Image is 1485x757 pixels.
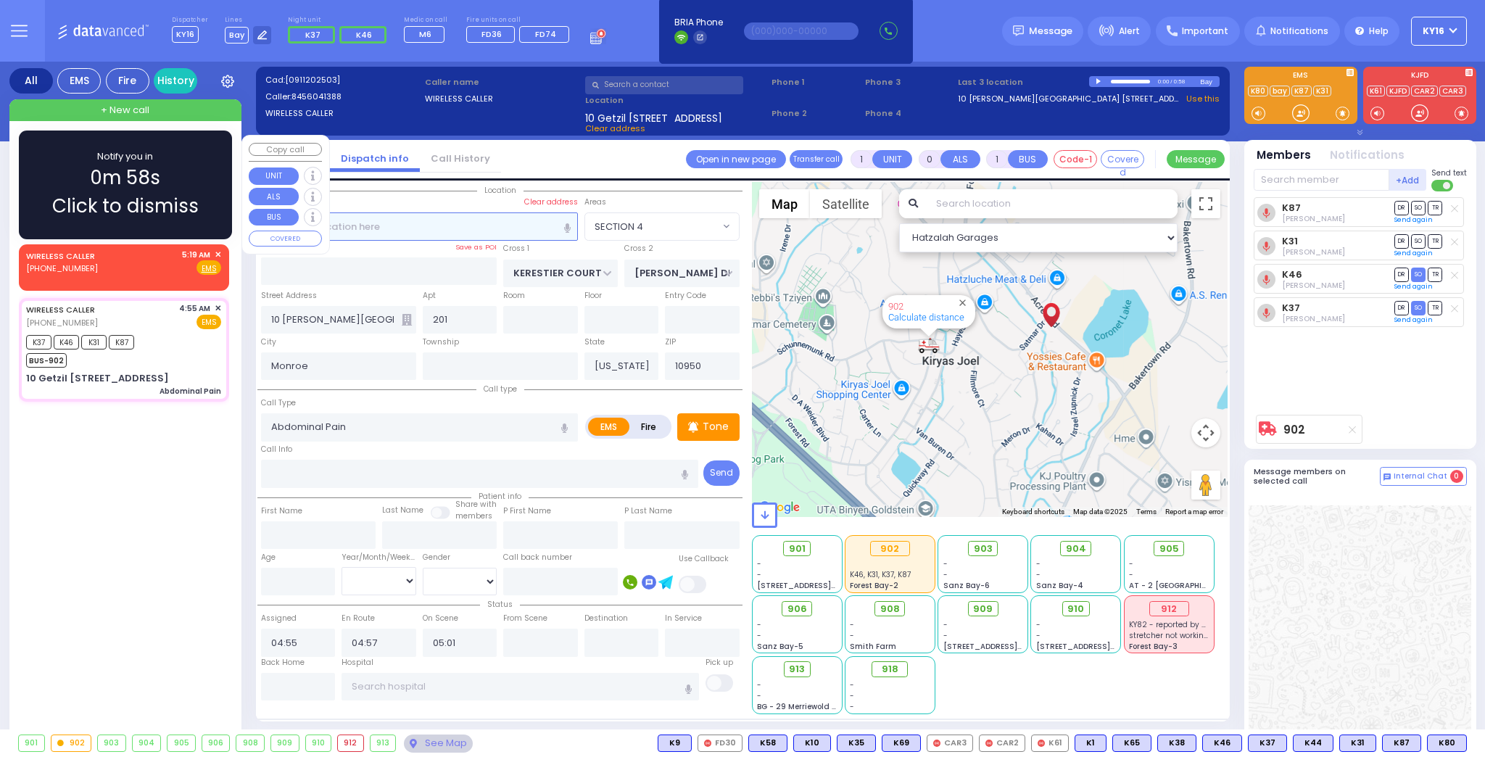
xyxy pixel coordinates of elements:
span: Notifications [1270,25,1328,38]
label: Pick up [706,657,733,669]
label: Caller name [425,76,580,88]
label: EMS [1244,72,1357,82]
span: - [757,679,761,690]
a: Open this area in Google Maps (opens a new window) [756,498,803,517]
span: - [943,569,948,580]
div: Bay [1200,76,1220,87]
button: Code-1 [1054,150,1097,168]
a: Use this [1186,93,1220,105]
span: Sanz Bay-6 [943,580,990,591]
div: K35 [837,735,876,752]
span: [PHONE_NUMBER] [26,317,98,328]
label: Apt [423,290,436,302]
div: BLS [882,735,921,752]
span: BG - 29 Merriewold S. [757,701,838,712]
label: EMS [588,418,630,436]
div: 905 [167,735,195,751]
span: KY16 [172,26,199,43]
a: WIRELESS CALLER [26,304,95,315]
span: 906 [787,602,807,616]
span: - [943,630,948,641]
label: City [261,336,276,348]
div: BLS [1248,735,1287,752]
u: EMS [202,263,217,274]
span: [STREET_ADDRESS][PERSON_NAME] [757,580,894,591]
span: Phone 3 [865,76,954,88]
button: UNIT [249,167,299,185]
span: Phone 2 [772,107,860,120]
span: Yisroel Feldman [1282,247,1345,257]
div: 909 [271,735,299,751]
span: K87 [109,335,134,349]
button: Show street map [759,189,810,218]
img: red-radio-icon.svg [985,740,993,747]
div: 0:00 [1157,73,1170,90]
div: 903 [98,735,125,751]
span: K46 [54,335,79,349]
span: Elya Spitzer [1282,313,1345,324]
span: [STREET_ADDRESS][PERSON_NAME] [1036,641,1173,652]
button: Close [956,296,969,310]
span: EMS [197,315,221,329]
img: red-radio-icon.svg [704,740,711,747]
label: Fire units on call [466,16,574,25]
span: Click to dismiss [52,192,199,220]
button: Members [1257,147,1311,164]
label: State [584,336,605,348]
span: Status [480,599,520,610]
span: - [1036,619,1041,630]
span: members [455,510,492,521]
a: Send again [1394,282,1433,291]
div: K80 [1427,735,1467,752]
div: BLS [1075,735,1106,752]
span: AT - 2 [GEOGRAPHIC_DATA] [1129,580,1236,591]
label: Township [423,336,459,348]
a: 10 [PERSON_NAME][GEOGRAPHIC_DATA] [STREET_ADDRESS][PERSON_NAME][US_STATE] [958,93,1182,105]
div: See map [404,735,472,753]
div: Fire [106,68,149,94]
label: Location [585,94,767,107]
span: DR [1394,201,1409,215]
button: Map camera controls [1191,418,1220,447]
button: Send [703,460,740,486]
div: K87 [1382,735,1421,752]
label: Last 3 location [958,76,1089,88]
div: 913 [371,735,396,751]
a: K31 [1282,236,1298,247]
button: Show satellite imagery [810,189,882,218]
label: Assigned [261,613,297,624]
span: Call type [476,384,524,394]
button: Message [1167,150,1225,168]
button: ALS [249,188,299,205]
a: K80 [1248,86,1268,96]
div: BLS [1293,735,1333,752]
label: WIRELESS CALLER [265,107,421,120]
span: DR [1394,234,1409,248]
label: Room [503,290,525,302]
label: Cross 1 [503,243,529,255]
span: SO [1411,268,1426,281]
label: Call back number [503,552,572,563]
span: Sanz Bay-5 [757,641,803,652]
label: Destination [584,613,628,624]
label: Use Callback [679,553,729,565]
div: - [850,701,930,712]
a: K87 [1282,202,1301,213]
span: 908 [880,602,900,616]
div: BLS [658,735,692,752]
span: K37 [305,29,320,41]
label: Save as POI [455,242,497,252]
span: Bay [225,27,249,44]
label: Medic on call [404,16,450,25]
span: FD36 [481,28,502,40]
span: - [757,619,761,630]
span: 904 [1066,542,1086,556]
span: TR [1428,234,1442,248]
a: Send again [1394,215,1433,224]
span: - [943,558,948,569]
span: M6 [419,28,431,40]
label: Cross 2 [624,243,653,255]
div: BLS [793,735,831,752]
label: Entry Code [665,290,706,302]
button: Toggle fullscreen view [1191,189,1220,218]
